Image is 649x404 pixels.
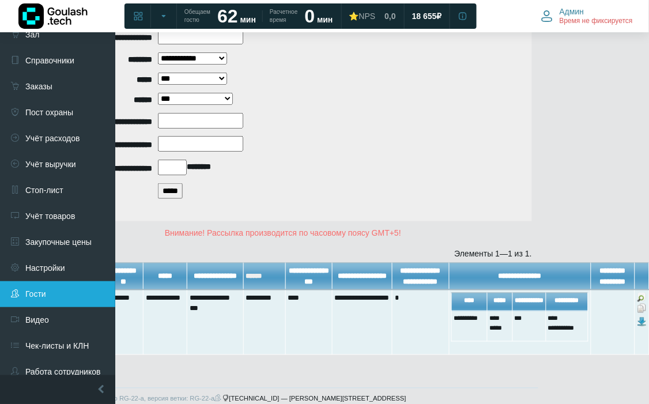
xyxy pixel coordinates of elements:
span: Админ [560,6,584,17]
span: ₽ [437,11,442,21]
a: ⭐NPS 0,0 [342,6,403,27]
span: Обещаем гостю [184,8,210,24]
a: 18 655 ₽ [405,6,449,27]
span: 18 655 [412,11,437,21]
span: 0,0 [384,11,395,21]
span: donatello RG-22-a, версия ветки: RG-22-a [92,395,223,402]
strong: 0 [305,6,315,27]
button: Админ Время не фиксируется [534,4,640,28]
span: мин [240,15,256,24]
span: мин [317,15,333,24]
span: Внимание! Рассылка производится по часовому поясу GMT+5! [165,228,401,237]
div: ⭐ [349,11,376,21]
div: Элементы 1—1 из 1. [34,248,532,260]
strong: 62 [217,6,238,27]
img: Логотип компании Goulash.tech [18,3,88,29]
span: NPS [359,12,376,21]
span: Время не фиксируется [560,17,633,26]
span: Расчетное время [270,8,297,24]
a: Обещаем гостю 62 мин Расчетное время 0 мин [178,6,340,27]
